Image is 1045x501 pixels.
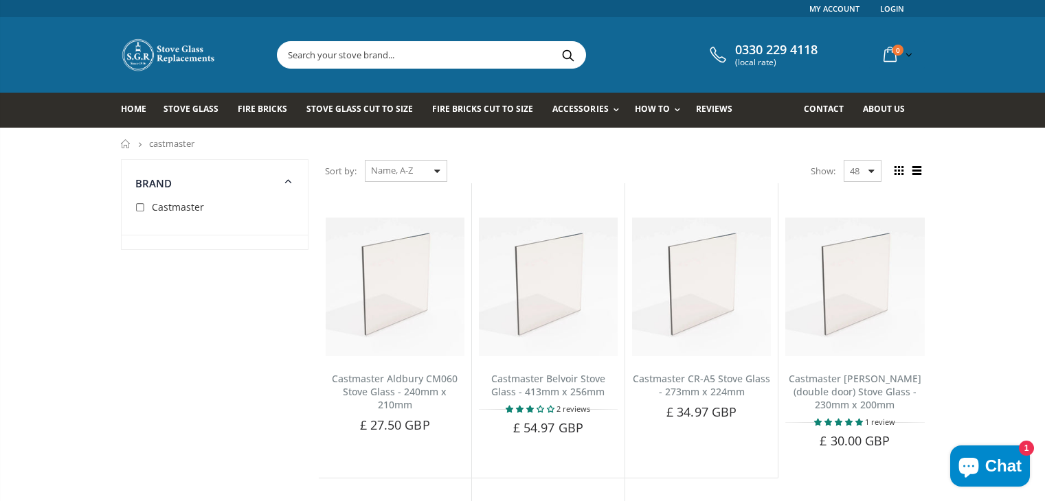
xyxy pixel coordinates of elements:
[479,218,618,356] img: Castmaster Belvoir stove glass
[121,93,157,128] a: Home
[164,93,229,128] a: Stove Glass
[863,93,915,128] a: About us
[121,103,146,115] span: Home
[149,137,194,150] span: castmaster
[552,93,625,128] a: Accessories
[553,42,584,68] button: Search
[635,93,687,128] a: How To
[432,93,543,128] a: Fire Bricks Cut To Size
[238,93,297,128] a: Fire Bricks
[865,417,895,427] span: 1 review
[735,43,818,58] span: 0330 229 4118
[491,372,605,398] a: Castmaster Belvoir Stove Glass - 413mm x 256mm
[121,139,131,148] a: Home
[326,218,464,356] img: Castmaster Aldbury CM060 Stove Glass - 240mm x 210mm
[706,43,818,67] a: 0330 229 4118 (local rate)
[878,41,915,68] a: 0
[696,93,743,128] a: Reviews
[820,432,890,449] span: £ 30.00 GBP
[632,218,771,356] img: Castmaster CR-A5 stove glass
[804,93,854,128] a: Contact
[325,159,357,183] span: Sort by:
[552,103,608,115] span: Accessories
[332,372,458,411] a: Castmaster Aldbury CM060 Stove Glass - 240mm x 210mm
[513,419,583,436] span: £ 54.97 GBP
[735,58,818,67] span: (local rate)
[666,404,737,420] span: £ 34.97 GBP
[306,93,423,128] a: Stove Glass Cut To Size
[892,45,903,56] span: 0
[789,372,921,411] a: Castmaster [PERSON_NAME] (double door) Stove Glass - 230mm x 200mm
[278,42,739,68] input: Search your stove brand...
[814,417,865,427] span: 5.00 stars
[152,200,204,213] span: Castmaster
[785,218,924,356] img: Replacement stove glass for the Castmaster Dunrobin double door.
[804,103,844,115] span: Contact
[135,176,172,190] span: Brand
[164,103,218,115] span: Stove Glass
[633,372,770,398] a: Castmaster CR-A5 Stove Glass - 273mm x 224mm
[306,103,413,115] span: Stove Glass Cut To Size
[696,103,732,115] span: Reviews
[432,103,533,115] span: Fire Bricks Cut To Size
[635,103,670,115] span: How To
[360,417,430,433] span: £ 27.50 GBP
[863,103,905,115] span: About us
[121,38,217,72] img: Stove Glass Replacement
[238,103,287,115] span: Fire Bricks
[506,404,557,414] span: 3.00 stars
[557,404,590,414] span: 2 reviews
[910,163,925,178] span: List view
[892,163,907,178] span: Grid view
[946,445,1034,490] inbox-online-store-chat: Shopify online store chat
[811,160,835,182] span: Show:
